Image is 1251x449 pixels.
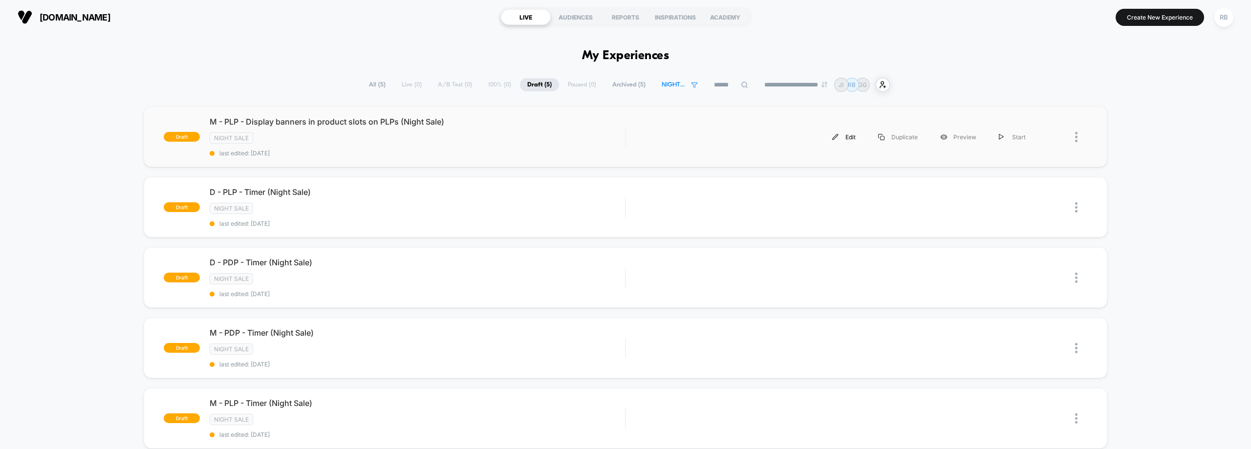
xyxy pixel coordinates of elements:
div: REPORTS [601,9,650,25]
span: M - PLP - Display banners in product slots on PLPs (Night Sale) [210,117,625,127]
span: last edited: [DATE] [210,290,625,298]
span: Draft ( 5 ) [520,78,559,91]
img: menu [999,134,1004,140]
div: ACADEMY [700,9,750,25]
h1: My Experiences [582,49,669,63]
div: RB [1214,8,1233,27]
span: NIGHT SALE [210,414,253,425]
div: LIVE [501,9,551,25]
span: NIGHT SALE [210,203,253,214]
img: end [821,82,827,87]
span: draft [164,273,200,282]
img: menu [832,134,839,140]
span: last edited: [DATE] [210,150,625,157]
button: RB [1211,7,1236,27]
img: close [1075,202,1078,213]
p: JI [839,81,843,88]
span: M - PDP - Timer (Night Sale) [210,328,625,338]
div: Start [988,126,1037,148]
span: M - PLP - Timer (Night Sale) [210,398,625,408]
img: close [1075,132,1078,142]
span: last edited: [DATE] [210,431,625,438]
span: last edited: [DATE] [210,220,625,227]
button: Create New Experience [1116,9,1204,26]
span: NIGHT SALE [210,132,253,144]
span: D - PDP - Timer (Night Sale) [210,257,625,267]
span: NIGHT SALE [210,273,253,284]
img: close [1075,273,1078,283]
span: draft [164,413,200,423]
div: INSPIRATIONS [650,9,700,25]
img: close [1075,413,1078,424]
span: D - PLP - Timer (Night Sale) [210,187,625,197]
span: draft [164,132,200,142]
span: NIGHT SALE [662,81,686,88]
img: menu [878,134,884,140]
img: Visually logo [18,10,32,24]
p: GG [858,81,867,88]
span: draft [164,202,200,212]
p: RB [848,81,856,88]
div: AUDIENCES [551,9,601,25]
div: Edit [821,126,867,148]
span: draft [164,343,200,353]
div: Duplicate [867,126,929,148]
span: [DOMAIN_NAME] [40,12,110,22]
span: NIGHT SALE [210,343,253,355]
span: Archived ( 5 ) [605,78,653,91]
span: last edited: [DATE] [210,361,625,368]
button: [DOMAIN_NAME] [15,9,113,25]
div: Preview [929,126,988,148]
span: All ( 5 ) [362,78,393,91]
img: close [1075,343,1078,353]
